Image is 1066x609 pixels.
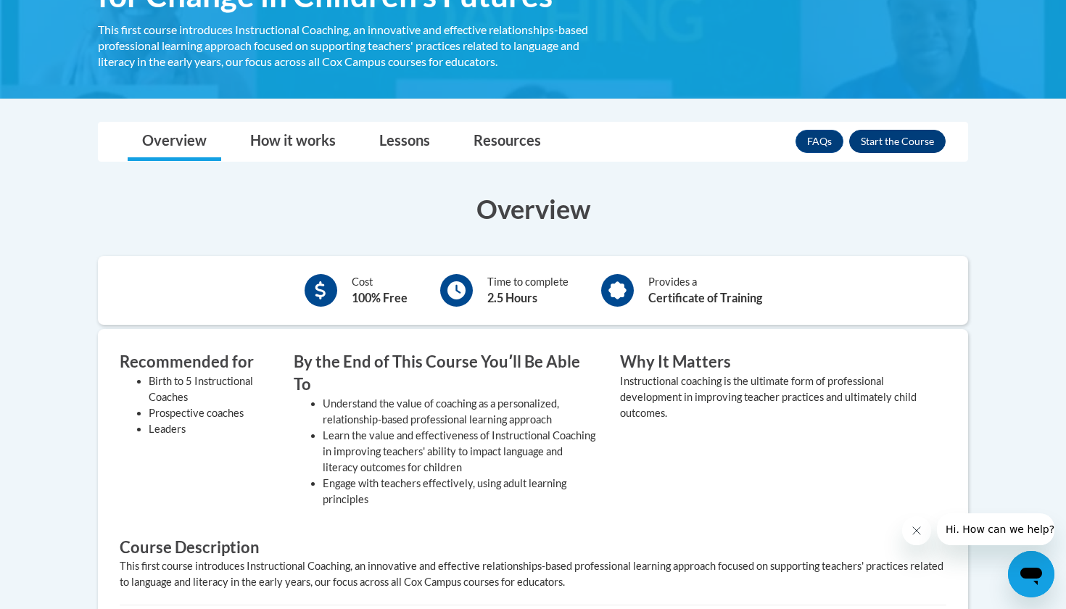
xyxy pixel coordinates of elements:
[352,274,408,307] div: Cost
[648,291,762,304] b: Certificate of Training
[149,405,272,421] li: Prospective coaches
[149,421,272,437] li: Leaders
[98,191,968,227] h3: Overview
[120,536,946,559] h3: Course Description
[323,476,598,507] li: Engage with teachers effectively, using adult learning principles
[294,351,598,396] h3: By the End of This Course Youʹll Be Able To
[323,428,598,476] li: Learn the value and effectiveness of Instructional Coaching in improving teachers' ability to imp...
[149,373,272,405] li: Birth to 5 Instructional Coaches
[849,130,946,153] button: Enroll
[128,123,221,161] a: Overview
[323,396,598,428] li: Understand the value of coaching as a personalized, relationship-based professional learning appr...
[365,123,445,161] a: Lessons
[120,351,272,373] h3: Recommended for
[620,351,925,373] h3: Why It Matters
[236,123,350,161] a: How it works
[487,274,569,307] div: Time to complete
[1008,551,1054,597] iframe: Button to launch messaging window
[459,123,555,161] a: Resources
[98,22,598,70] div: This first course introduces Instructional Coaching, an innovative and effective relationships-ba...
[648,274,762,307] div: Provides a
[796,130,843,153] a: FAQs
[487,291,537,304] b: 2.5 Hours
[620,373,925,421] p: Instructional coaching is the ultimate form of professional development in improving teacher prac...
[120,558,946,590] div: This first course introduces Instructional Coaching, an innovative and effective relationships-ba...
[352,291,408,304] b: 100% Free
[937,513,1054,545] iframe: Message from company
[902,516,931,545] iframe: Close message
